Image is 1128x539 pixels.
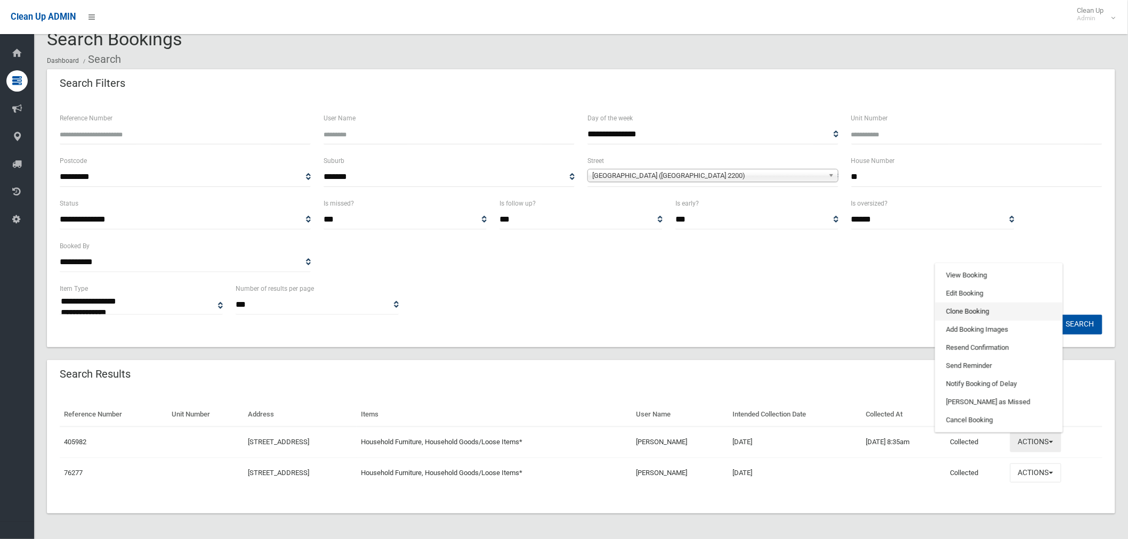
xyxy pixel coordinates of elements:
[936,303,1062,321] a: Clone Booking
[47,57,79,64] a: Dashboard
[47,364,143,385] header: Search Results
[357,427,632,458] td: Household Furniture, Household Goods/Loose Items*
[1010,432,1061,452] button: Actions
[936,375,1062,393] a: Notify Booking of Delay
[851,112,888,124] label: Unit Number
[248,438,309,446] a: [STREET_ADDRESS]
[632,403,729,427] th: User Name
[1010,463,1061,483] button: Actions
[936,393,1062,411] a: [PERSON_NAME] as Missed
[47,28,182,50] span: Search Bookings
[946,427,1006,458] td: Collected
[936,339,1062,357] a: Resend Confirmation
[60,198,78,209] label: Status
[1072,6,1115,22] span: Clean Up
[324,198,354,209] label: Is missed?
[936,266,1062,284] a: View Booking
[1077,14,1104,22] small: Admin
[11,12,76,22] span: Clean Up ADMIN
[64,469,83,477] a: 76277
[248,469,309,477] a: [STREET_ADDRESS]
[60,112,112,124] label: Reference Number
[64,438,86,446] a: 405982
[357,458,632,488] td: Household Furniture, Household Goods/Loose Items*
[936,321,1062,339] a: Add Booking Images
[499,198,536,209] label: Is follow up?
[47,73,138,94] header: Search Filters
[357,403,632,427] th: Items
[675,198,699,209] label: Is early?
[851,198,888,209] label: Is oversized?
[60,240,90,252] label: Booked By
[587,112,633,124] label: Day of the week
[236,283,314,295] label: Number of results per page
[632,458,729,488] td: [PERSON_NAME]
[592,169,824,182] span: [GEOGRAPHIC_DATA] ([GEOGRAPHIC_DATA] 2200)
[936,357,1062,375] a: Send Reminder
[861,403,946,427] th: Collected At
[1058,315,1102,334] button: Search
[167,403,243,427] th: Unit Number
[729,403,861,427] th: Intended Collection Date
[244,403,357,427] th: Address
[632,427,729,458] td: [PERSON_NAME]
[946,458,1006,488] td: Collected
[80,50,121,69] li: Search
[851,155,895,167] label: House Number
[936,284,1062,303] a: Edit Booking
[936,411,1062,429] a: Cancel Booking
[324,155,344,167] label: Suburb
[729,427,861,458] td: [DATE]
[60,403,167,427] th: Reference Number
[60,155,87,167] label: Postcode
[587,155,604,167] label: Street
[60,283,88,295] label: Item Type
[861,427,946,458] td: [DATE] 8:35am
[324,112,356,124] label: User Name
[729,458,861,488] td: [DATE]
